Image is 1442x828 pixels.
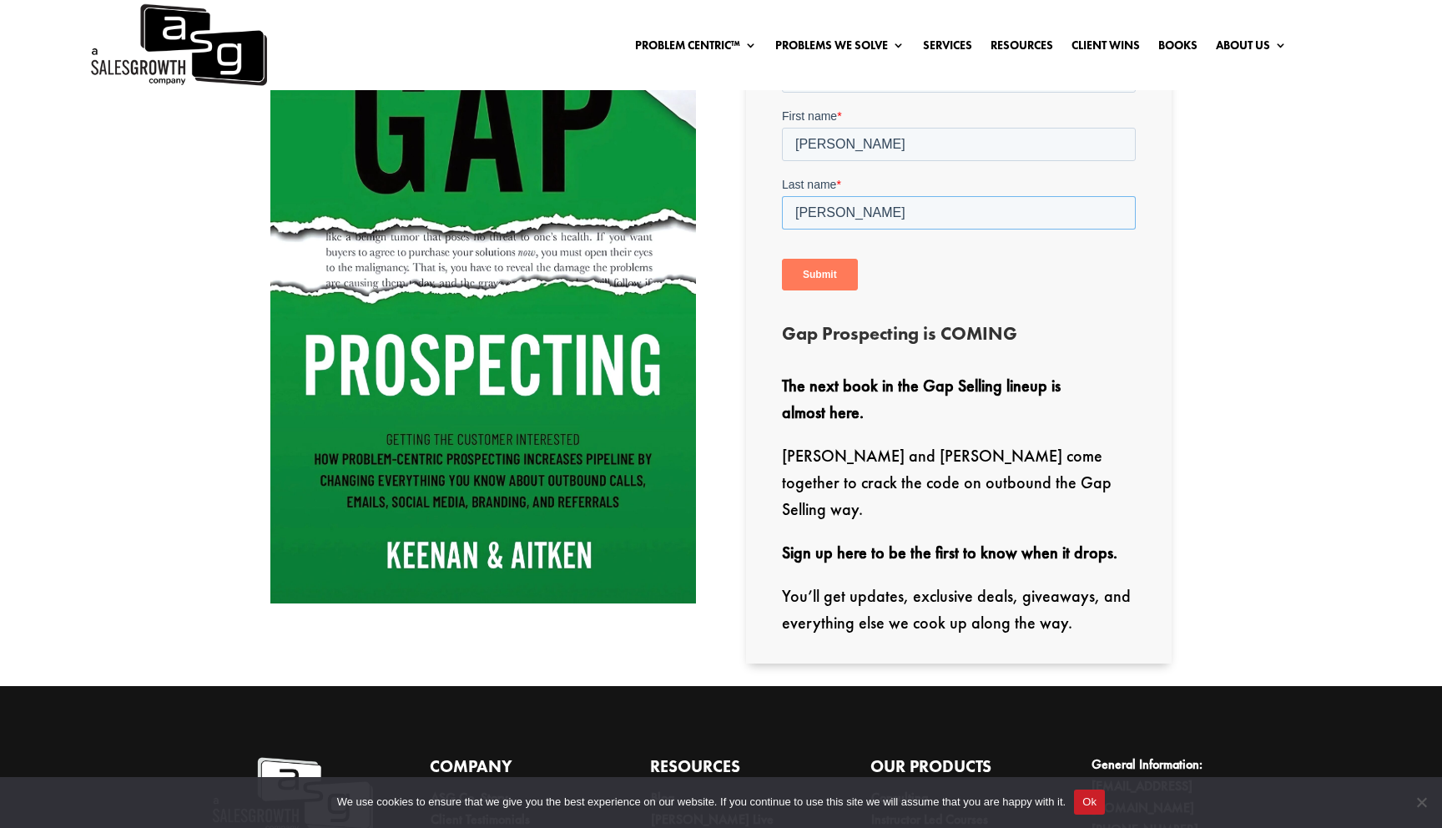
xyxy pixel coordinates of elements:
span: No [1413,794,1429,810]
strong: The next book in the Gap Selling lineup is almost here. [782,375,1061,423]
h4: Resources [650,754,813,787]
a: Resources [991,39,1053,58]
a: Books [1158,39,1197,58]
a: About Us [1216,39,1287,58]
strong: Sign up here to be the first to know when it drops. [782,542,1117,563]
iframe: Form 0 [782,39,1136,305]
li: General Information: [1092,754,1253,819]
span: We use cookies to ensure that we give you the best experience on our website. If you continue to ... [337,794,1066,810]
a: Services [923,39,972,58]
a: Problems We Solve [775,39,905,58]
a: Client Wins [1071,39,1140,58]
a: Problem Centric™ [635,39,757,58]
p: [PERSON_NAME] and [PERSON_NAME] come together to crack the code on outbound the Gap Selling way. [782,442,1136,539]
h4: Company [430,754,592,787]
button: Ok [1074,790,1105,815]
h3: Gap Prospecting is COMING [782,325,1032,351]
p: You’ll get updates, exclusive deals, giveaways, and everything else we cook up along the way. [782,583,1136,636]
h4: Our Products [870,754,1033,787]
